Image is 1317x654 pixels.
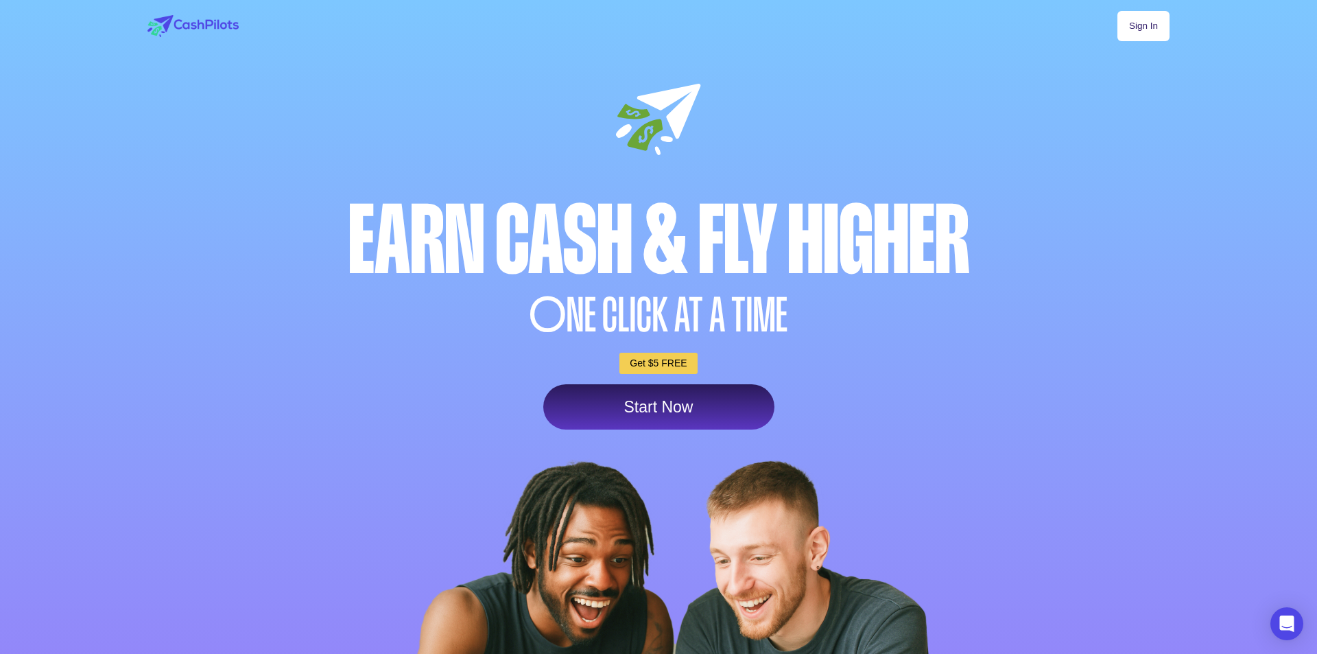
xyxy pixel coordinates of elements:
[530,292,567,339] span: O
[144,193,1173,288] div: Earn Cash & Fly higher
[147,15,239,37] img: logo
[1117,11,1170,41] a: Sign In
[619,353,697,374] a: Get $5 FREE
[543,384,774,430] a: Start Now
[144,292,1173,339] div: NE CLICK AT A TIME
[1270,607,1303,640] div: Open Intercom Messenger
